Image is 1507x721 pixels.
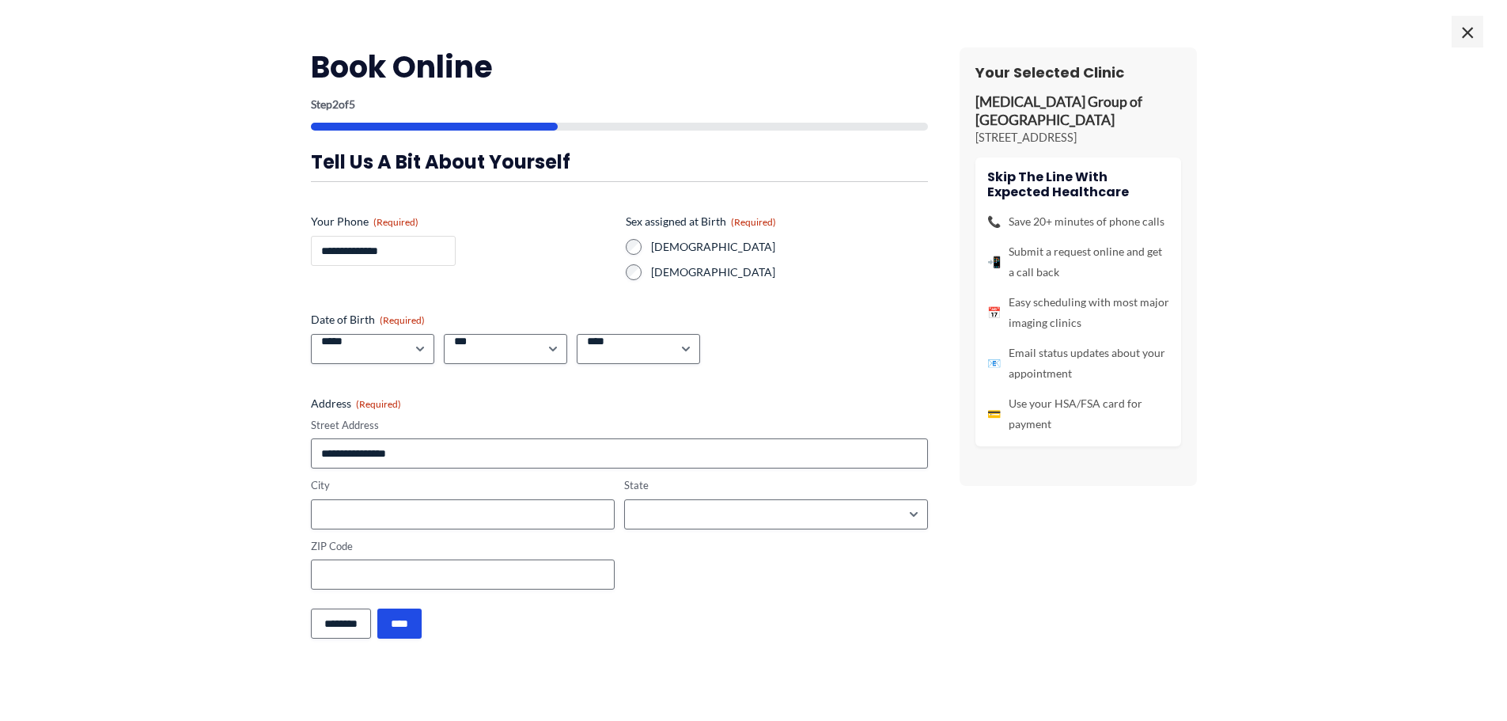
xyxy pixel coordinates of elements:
legend: Date of Birth [311,312,425,328]
label: City [311,478,615,493]
label: [DEMOGRAPHIC_DATA] [651,264,928,280]
label: Your Phone [311,214,613,230]
span: 2 [332,97,339,111]
li: Submit a request online and get a call back [987,241,1169,283]
span: 💳 [987,404,1001,424]
li: Save 20+ minutes of phone calls [987,211,1169,232]
p: Step of [311,99,928,110]
span: 📅 [987,302,1001,323]
legend: Sex assigned at Birth [626,214,776,230]
label: State [624,478,928,493]
h3: Tell us a bit about yourself [311,150,928,174]
span: 📲 [987,252,1001,272]
span: 5 [349,97,355,111]
p: [MEDICAL_DATA] Group of [GEOGRAPHIC_DATA] [975,93,1181,130]
legend: Address [311,396,401,412]
h3: Your Selected Clinic [975,63,1181,82]
span: (Required) [373,216,418,228]
span: (Required) [356,398,401,410]
li: Easy scheduling with most major imaging clinics [987,292,1169,333]
li: Email status updates about your appointment [987,343,1169,384]
span: (Required) [731,216,776,228]
span: 📧 [987,353,1001,374]
p: [STREET_ADDRESS] [975,130,1181,146]
label: [DEMOGRAPHIC_DATA] [651,239,928,255]
li: Use your HSA/FSA card for payment [987,393,1169,434]
span: 📞 [987,211,1001,232]
h4: Skip the line with Expected Healthcare [987,169,1169,199]
label: ZIP Code [311,539,615,554]
h2: Book Online [311,47,928,86]
span: × [1452,16,1483,47]
span: (Required) [380,314,425,326]
label: Street Address [311,418,928,433]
